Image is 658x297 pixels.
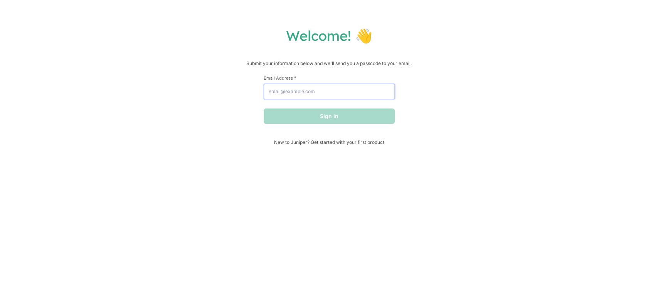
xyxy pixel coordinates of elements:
[264,139,395,145] span: New to Juniper? Get started with your first product
[264,84,395,99] input: email@example.com
[8,27,650,44] h1: Welcome! 👋
[8,60,650,67] p: Submit your information below and we'll send you a passcode to your email.
[264,75,395,81] label: Email Address
[294,75,296,81] span: This field is required.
